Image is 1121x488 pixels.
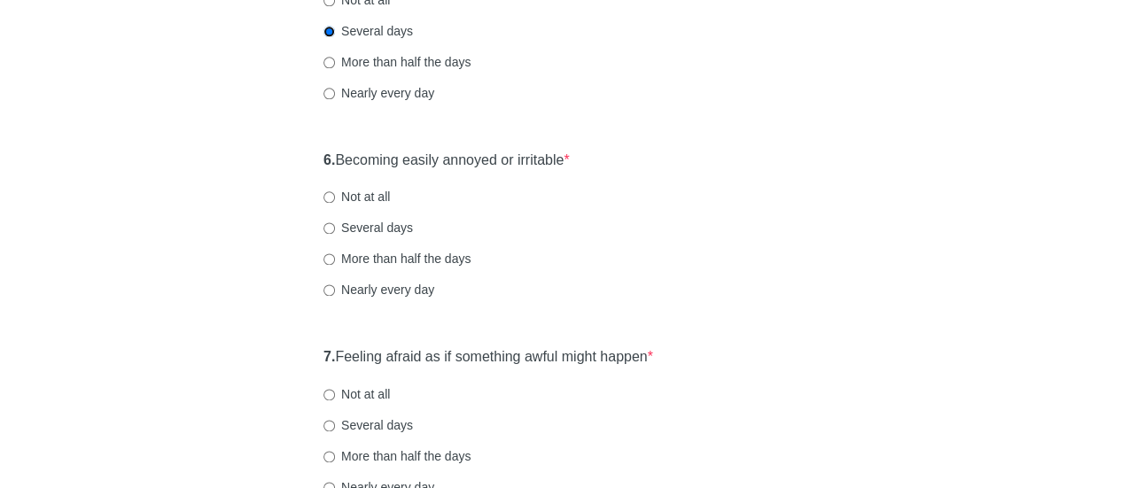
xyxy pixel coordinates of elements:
[323,151,570,171] label: Becoming easily annoyed or irritable
[323,447,471,465] label: More than half the days
[323,385,390,403] label: Not at all
[323,22,413,40] label: Several days
[323,451,335,462] input: More than half the days
[323,84,434,102] label: Nearly every day
[323,284,335,296] input: Nearly every day
[323,26,335,37] input: Several days
[323,281,434,298] label: Nearly every day
[323,416,413,434] label: Several days
[323,250,471,267] label: More than half the days
[323,88,335,99] input: Nearly every day
[323,152,335,167] strong: 6.
[323,53,471,71] label: More than half the days
[323,253,335,265] input: More than half the days
[323,191,335,203] input: Not at all
[323,57,335,68] input: More than half the days
[323,349,335,364] strong: 7.
[323,222,335,234] input: Several days
[323,188,390,205] label: Not at all
[323,389,335,400] input: Not at all
[323,219,413,236] label: Several days
[323,420,335,431] input: Several days
[323,347,653,368] label: Feeling afraid as if something awful might happen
